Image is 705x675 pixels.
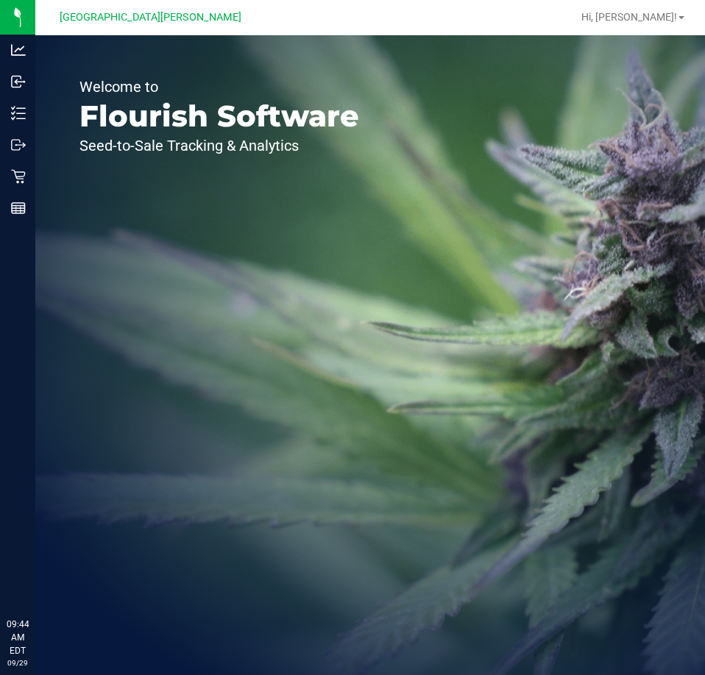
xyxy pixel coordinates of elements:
[15,557,59,601] iframe: Resource center
[79,79,359,94] p: Welcome to
[11,43,26,57] inline-svg: Analytics
[7,618,29,657] p: 09:44 AM EDT
[11,201,26,215] inline-svg: Reports
[11,74,26,89] inline-svg: Inbound
[11,137,26,152] inline-svg: Outbound
[79,138,359,153] p: Seed-to-Sale Tracking & Analytics
[7,657,29,668] p: 09/29
[11,169,26,184] inline-svg: Retail
[60,11,241,24] span: [GEOGRAPHIC_DATA][PERSON_NAME]
[11,106,26,121] inline-svg: Inventory
[79,101,359,131] p: Flourish Software
[581,11,677,23] span: Hi, [PERSON_NAME]!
